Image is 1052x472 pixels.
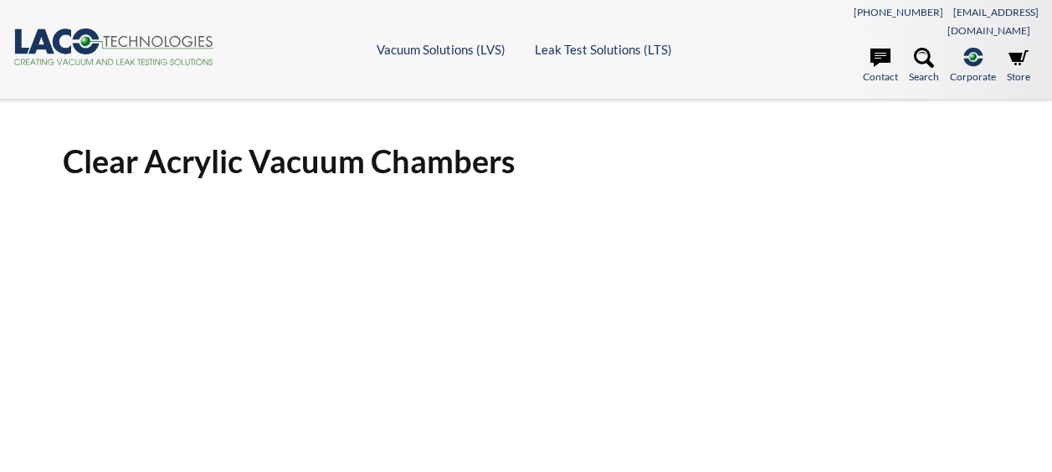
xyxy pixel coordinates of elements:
[1007,48,1030,85] a: Store
[950,69,996,85] span: Corporate
[854,6,943,18] a: [PHONE_NUMBER]
[863,48,898,85] a: Contact
[947,6,1039,37] a: [EMAIL_ADDRESS][DOMAIN_NAME]
[377,42,505,57] a: Vacuum Solutions (LVS)
[909,48,939,85] a: Search
[535,42,672,57] a: Leak Test Solutions (LTS)
[63,141,989,182] h1: Clear Acrylic Vacuum Chambers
